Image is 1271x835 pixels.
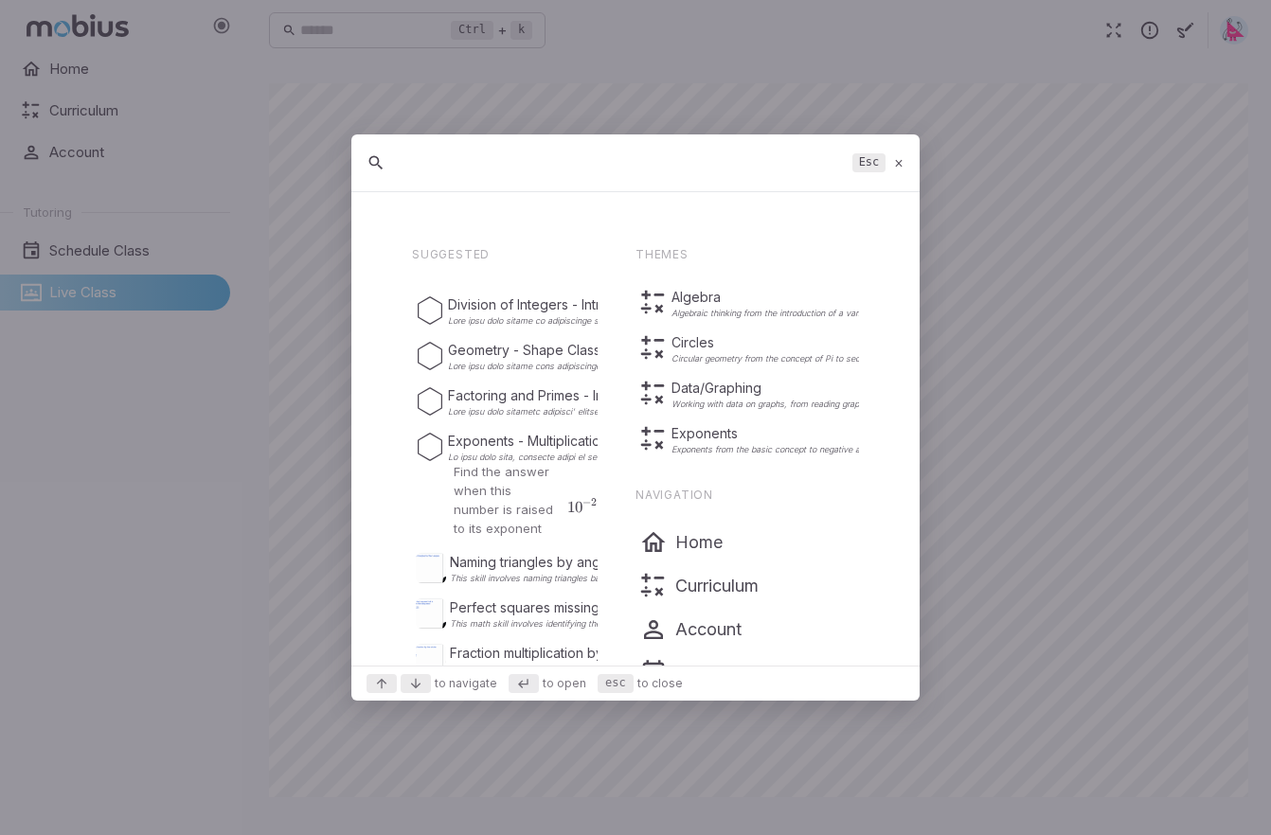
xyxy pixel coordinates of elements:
p: Perfect squares missing from sequence [450,598,1262,617]
img: Perfect squares missing from sequence [416,598,446,629]
span: 1 [567,498,575,517]
p: Exponents from the basic concept to negative and fractional exponents [671,445,952,454]
p: Algebraic thinking from the introduction of a variable to polynomials [671,309,936,318]
span: to open [543,675,586,692]
p: Working with data on graphs, from reading graphs to analyzing multi-series data sets [671,400,1008,409]
p: Data/Graphing [671,379,1008,398]
p: Home [675,529,723,556]
p: Algebra [671,288,936,307]
p: Circular geometry from the concept of Pi to sectors and arc lengths [671,354,939,364]
p: Navigation [635,489,859,502]
p: Suggested [412,248,598,261]
span: to close [637,675,683,692]
span: − [582,495,591,508]
span: to navigate [435,675,497,692]
img: Naming triangles by angles [416,553,446,583]
p: This math skill involves identifying the missing number in a sequence of perfect squares. It teac... [450,619,1262,629]
p: Schedule Class [675,660,795,686]
p: Account [675,616,742,643]
p: Themes [635,248,859,261]
span: 0 [575,498,582,517]
img: Fraction multiplication by a whole number [416,644,446,674]
span: 2 [591,495,597,508]
p: Curriculum [675,573,759,599]
p: Fraction multiplication by a whole number [450,644,1183,663]
p: Find the answer when this number is raised to its exponent [454,462,556,538]
p: Exponents [671,424,952,443]
p: This math skill teaches how to multiply a fraction by a whole number by multiplying the numerator... [450,665,1183,674]
kbd: esc [598,674,634,693]
p: Circles [671,333,939,352]
div: Suggestions [351,195,920,666]
kbd: Esc [852,153,885,172]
